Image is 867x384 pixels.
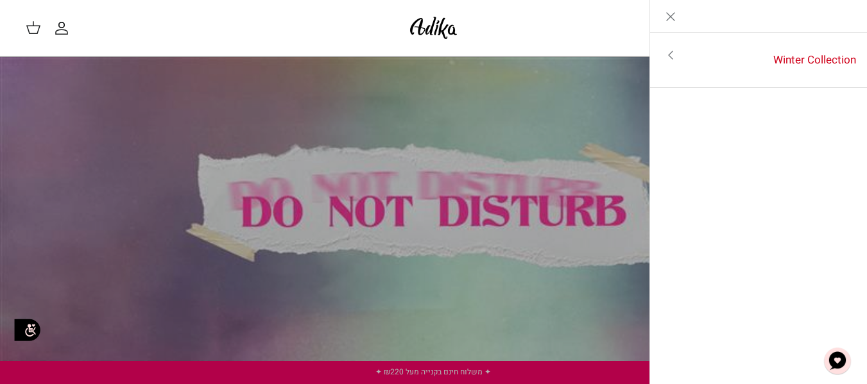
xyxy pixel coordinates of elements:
a: החשבון שלי [54,21,74,36]
button: צ'אט [818,342,857,380]
img: accessibility_icon02.svg [10,312,45,347]
img: Adika IL [406,13,461,43]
